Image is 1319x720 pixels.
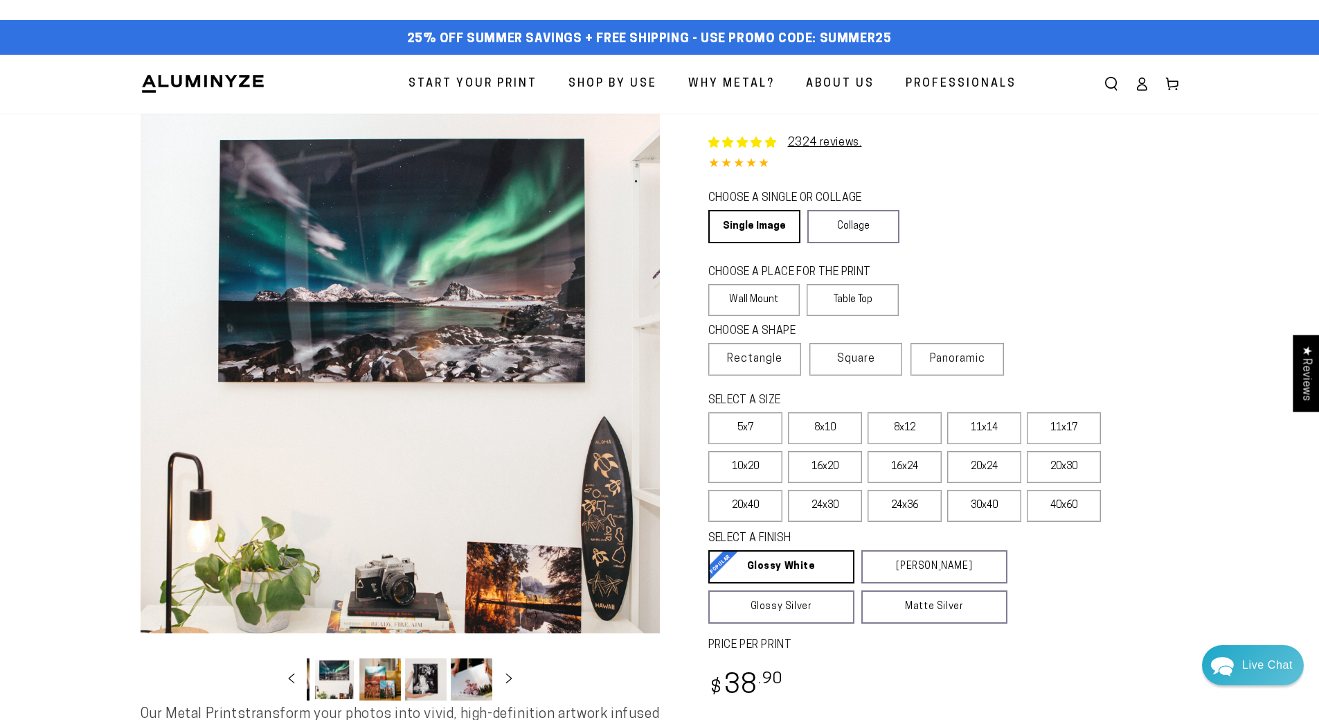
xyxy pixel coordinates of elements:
span: Start Your Print [409,74,537,94]
a: Shop By Use [558,66,667,103]
legend: SELECT A SIZE [708,393,985,409]
button: Load image 7 in gallery view [451,658,492,701]
legend: SELECT A FINISH [708,531,974,547]
button: Slide right [494,664,524,694]
label: Wall Mount [708,284,800,316]
span: Panoramic [930,353,985,365]
label: 8x12 [868,412,942,444]
span: Shop By Use [568,74,657,94]
label: 20x24 [947,451,1021,483]
a: Start Your Print [398,66,548,103]
button: Load image 5 in gallery view [359,658,401,701]
a: Single Image [708,210,800,243]
a: 2324 reviews. [788,137,862,148]
media-gallery: Gallery Viewer [141,114,660,705]
sup: .90 [758,671,783,687]
button: Load image 4 in gallery view [314,658,355,701]
label: 24x30 [788,490,862,522]
a: Matte Silver [861,590,1007,624]
span: Rectangle [727,351,782,367]
a: Collage [807,210,899,243]
div: Contact Us Directly [1242,645,1293,685]
a: Why Metal? [678,66,785,103]
label: 10x20 [708,451,782,483]
span: About Us [806,74,874,94]
legend: CHOOSE A PLACE FOR THE PRINT [708,265,886,281]
label: Table Top [807,284,899,316]
button: Load image 6 in gallery view [405,658,447,701]
label: 11x14 [947,412,1021,444]
label: 5x7 [708,412,782,444]
img: Aluminyze [141,73,265,94]
summary: Search our site [1096,69,1127,99]
label: 8x10 [788,412,862,444]
legend: CHOOSE A SINGLE OR COLLAGE [708,191,887,207]
a: Professionals [895,66,1027,103]
label: 24x36 [868,490,942,522]
span: $ [710,679,722,698]
a: About Us [796,66,885,103]
label: 40x60 [1027,490,1101,522]
div: 4.85 out of 5.0 stars [708,155,1179,175]
legend: CHOOSE A SHAPE [708,324,888,340]
button: Slide left [276,664,307,694]
a: Glossy Silver [708,590,854,624]
span: Square [837,351,875,367]
div: Click to open Judge.me floating reviews tab [1293,335,1319,412]
label: 16x20 [788,451,862,483]
span: 25% off Summer Savings + Free Shipping - Use Promo Code: SUMMER25 [407,32,892,47]
label: 11x17 [1027,412,1101,444]
a: [PERSON_NAME] [861,550,1007,583]
a: Glossy White [708,550,854,583]
label: 16x24 [868,451,942,483]
label: 20x40 [708,490,782,522]
span: Professionals [906,74,1016,94]
label: 30x40 [947,490,1021,522]
label: PRICE PER PRINT [708,638,1179,653]
label: 20x30 [1027,451,1101,483]
div: Chat widget toggle [1202,645,1304,685]
span: Why Metal? [688,74,775,94]
bdi: 38 [708,673,784,700]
